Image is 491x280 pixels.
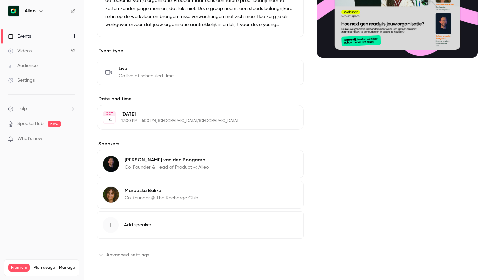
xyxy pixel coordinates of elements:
div: Settings [8,77,35,84]
label: Date and time [97,96,304,102]
a: SpeakerHub [17,120,44,127]
p: Maroeska Bakker [125,187,198,194]
h6: Alleo [25,8,36,14]
button: Add speaker [97,211,304,239]
p: Co-founder @ The Recharge Club [125,195,198,201]
section: Advanced settings [97,249,304,260]
div: Videos [8,48,32,54]
span: Plan usage [34,265,55,270]
label: Speakers [97,141,304,147]
span: new [48,121,61,127]
button: Advanced settings [97,249,153,260]
span: Live [119,65,174,72]
span: Add speaker [124,222,151,228]
div: OCT [103,111,115,116]
div: Maroeska BakkerMaroeska BakkerCo-founder @ The Recharge Club [97,181,304,209]
p: [DATE] [121,111,268,118]
span: What's new [17,135,42,143]
span: Premium [8,264,30,272]
span: Go live at scheduled time [119,73,174,79]
img: Alleo [8,6,19,16]
img: Ruben van den Boogaard [103,156,119,172]
div: Events [8,33,31,40]
img: Maroeska Bakker [103,187,119,203]
div: Ruben van den Boogaard[PERSON_NAME] van den BoogaardCo-Founder & Head of Product @ Alleo [97,150,304,178]
p: Co-Founder & Head of Product @ Alleo [125,164,209,171]
p: 14 [107,116,112,123]
p: [PERSON_NAME] van den Boogaard [125,157,209,163]
p: Event type [97,48,304,54]
p: 12:00 PM - 1:00 PM, [GEOGRAPHIC_DATA]/[GEOGRAPHIC_DATA] [121,118,268,124]
a: Manage [59,265,75,270]
li: help-dropdown-opener [8,105,75,112]
span: Help [17,105,27,112]
iframe: Noticeable Trigger [67,136,75,142]
span: Advanced settings [106,251,149,258]
div: Audience [8,62,38,69]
